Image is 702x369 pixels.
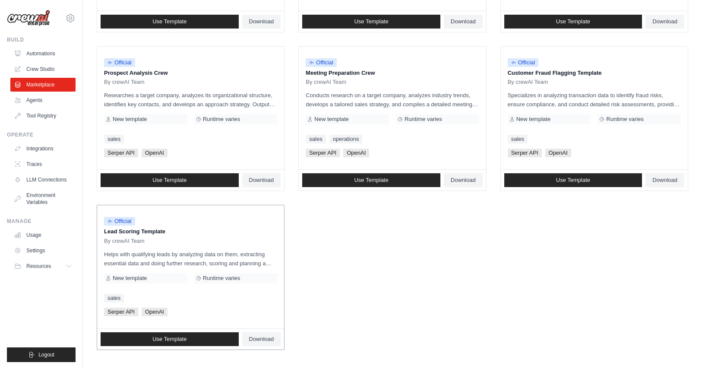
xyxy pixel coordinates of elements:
[242,15,281,29] a: Download
[354,177,388,184] span: Use Template
[113,116,147,123] span: New template
[10,142,76,156] a: Integrations
[242,332,281,346] a: Download
[7,218,76,225] div: Manage
[38,351,54,358] span: Logout
[10,78,76,92] a: Marketplace
[508,58,539,67] span: Official
[10,173,76,187] a: LLM Connections
[10,244,76,258] a: Settings
[645,15,684,29] a: Download
[302,15,440,29] a: Use Template
[516,116,550,123] span: New template
[306,135,326,143] a: sales
[101,332,239,346] a: Use Template
[652,18,677,25] span: Download
[104,294,124,302] a: sales
[314,116,348,123] span: New template
[249,177,274,184] span: Download
[249,336,274,343] span: Download
[104,217,135,226] span: Official
[329,135,363,143] a: operations
[104,58,135,67] span: Official
[152,18,187,25] span: Use Template
[101,15,239,29] a: Use Template
[104,135,124,143] a: sales
[606,116,644,123] span: Runtime varies
[249,18,274,25] span: Download
[152,336,187,343] span: Use Template
[104,238,145,245] span: By crewAI Team
[508,91,681,109] p: Specializes in analyzing transaction data to identify fraud risks, ensure compliance, and conduct...
[104,250,277,268] p: Helps with qualifying leads by analyzing data on them, extracting essential data and doing furthe...
[10,188,76,209] a: Environment Variables
[26,263,51,270] span: Resources
[306,69,479,77] p: Meeting Preparation Crew
[7,347,76,362] button: Logout
[508,69,681,77] p: Customer Fraud Flagging Template
[10,109,76,123] a: Tool Registry
[104,79,145,86] span: By crewAI Team
[652,177,677,184] span: Download
[10,93,76,107] a: Agents
[101,173,239,187] a: Use Template
[405,116,442,123] span: Runtime varies
[504,15,642,29] a: Use Template
[142,149,168,157] span: OpenAI
[645,173,684,187] a: Download
[545,149,571,157] span: OpenAI
[10,259,76,273] button: Resources
[10,157,76,171] a: Traces
[203,275,240,282] span: Runtime varies
[7,10,50,26] img: Logo
[306,149,340,157] span: Serper API
[508,79,548,86] span: By crewAI Team
[306,91,479,109] p: Conducts research on a target company, analyzes industry trends, develops a tailored sales strate...
[142,308,168,316] span: OpenAI
[504,173,642,187] a: Use Template
[306,79,346,86] span: By crewAI Team
[508,135,528,143] a: sales
[302,173,440,187] a: Use Template
[104,227,277,236] p: Lead Scoring Template
[10,62,76,76] a: Crew Studio
[508,149,542,157] span: Serper API
[104,91,277,109] p: Researches a target company, analyzes its organizational structure, identifies key contacts, and ...
[354,18,388,25] span: Use Template
[104,308,138,316] span: Serper API
[556,177,590,184] span: Use Template
[451,177,476,184] span: Download
[10,47,76,60] a: Automations
[242,173,281,187] a: Download
[104,69,277,77] p: Prospect Analysis Crew
[113,275,147,282] span: New template
[7,36,76,43] div: Build
[152,177,187,184] span: Use Template
[343,149,369,157] span: OpenAI
[451,18,476,25] span: Download
[444,173,483,187] a: Download
[556,18,590,25] span: Use Template
[306,58,337,67] span: Official
[203,116,240,123] span: Runtime varies
[7,131,76,138] div: Operate
[444,15,483,29] a: Download
[10,228,76,242] a: Usage
[104,149,138,157] span: Serper API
